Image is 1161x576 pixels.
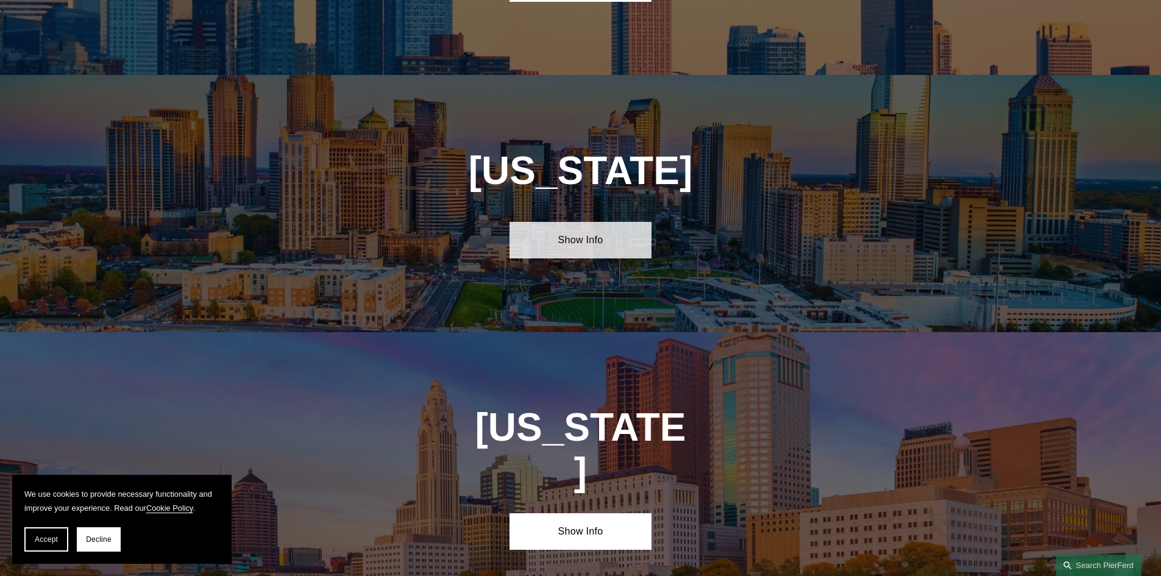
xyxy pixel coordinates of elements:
[35,535,58,544] span: Accept
[509,222,652,258] a: Show Info
[24,527,68,552] button: Accept
[12,475,232,564] section: Cookie banner
[146,503,193,513] a: Cookie Policy
[77,527,121,552] button: Decline
[1056,555,1141,576] a: Search this site
[24,487,219,515] p: We use cookies to provide necessary functionality and improve your experience. Read our .
[509,513,652,550] a: Show Info
[474,405,687,494] h1: [US_STATE]
[403,149,758,193] h1: [US_STATE]
[86,535,112,544] span: Decline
